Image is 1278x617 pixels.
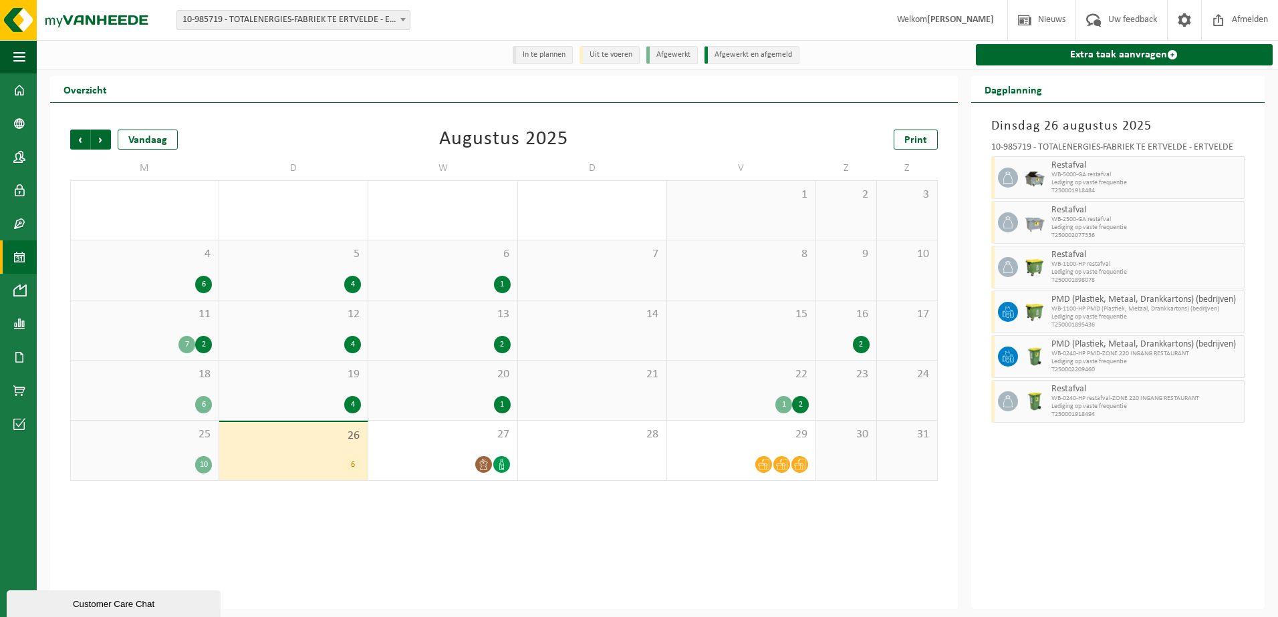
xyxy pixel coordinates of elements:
span: WB-2500-GA restafval [1051,216,1241,224]
div: 1 [775,396,792,413]
td: M [70,156,219,180]
span: WB-1100-HP PMD (Plastiek, Metaal, Drankkartons) (bedrijven) [1051,305,1241,313]
li: Afgewerkt [646,46,698,64]
a: Print [894,130,938,150]
span: 19 [226,367,361,382]
span: Restafval [1051,205,1241,216]
span: T250001898078 [1051,276,1241,284]
span: 7 [525,247,660,262]
span: 6 [375,247,510,262]
span: 10-985719 - TOTALENERGIES-FABRIEK TE ERTVELDE - ERTVELDE [176,10,410,30]
span: 16 [823,307,870,322]
div: 10 [195,456,212,473]
span: T250002209460 [1051,366,1241,374]
span: 23 [823,367,870,382]
span: 14 [525,307,660,322]
a: Extra taak aanvragen [976,44,1273,65]
h2: Dagplanning [971,76,1055,102]
span: PMD (Plastiek, Metaal, Drankkartons) (bedrijven) [1051,294,1241,305]
td: D [518,156,667,180]
span: WB-1100-HP restafval [1051,260,1241,268]
span: 24 [884,367,930,382]
span: 1 [674,188,809,202]
div: 1 [494,396,511,413]
div: 4 [344,396,361,413]
span: 31 [884,427,930,442]
span: 9 [823,247,870,262]
span: 27 [375,427,510,442]
div: 10-985719 - TOTALENERGIES-FABRIEK TE ERTVELDE - ERTVELDE [991,143,1245,156]
td: V [667,156,816,180]
span: Restafval [1051,160,1241,171]
span: Lediging op vaste frequentie [1051,179,1241,187]
img: WB-2500-GAL-GY-01 [1025,212,1045,232]
span: Lediging op vaste frequentie [1051,268,1241,276]
img: WB-0240-HPE-GN-50 [1025,391,1045,411]
span: Restafval [1051,250,1241,260]
span: Restafval [1051,384,1241,395]
span: 25 [78,427,212,442]
td: Z [877,156,938,180]
td: Z [816,156,877,180]
li: In te plannen [513,46,573,64]
div: 2 [494,336,511,353]
span: Vorige [70,130,90,150]
span: 5 [226,247,361,262]
div: 2 [792,396,809,413]
span: 4 [78,247,212,262]
div: 4 [344,336,361,353]
div: 4 [344,276,361,293]
span: 3 [884,188,930,202]
span: Volgende [91,130,111,150]
div: 6 [195,276,212,293]
div: 7 [178,336,195,353]
span: Lediging op vaste frequentie [1051,313,1241,321]
span: WB-5000-GA restafval [1051,171,1241,179]
span: 10-985719 - TOTALENERGIES-FABRIEK TE ERTVELDE - ERTVELDE [177,11,410,29]
span: 2 [823,188,870,202]
h3: Dinsdag 26 augustus 2025 [991,116,1245,136]
span: T250001918494 [1051,411,1241,419]
div: 2 [195,336,212,353]
div: Augustus 2025 [439,130,568,150]
span: 10 [884,247,930,262]
span: Lediging op vaste frequentie [1051,403,1241,411]
span: Lediging op vaste frequentie [1051,224,1241,232]
img: WB-1100-HPE-GN-50 [1025,257,1045,277]
h2: Overzicht [50,76,120,102]
div: 2 [853,336,870,353]
span: T250002077336 [1051,232,1241,240]
span: Print [904,135,927,146]
span: 20 [375,367,510,382]
span: WB-0240-HP restafval-ZONE 220 INGANG RESTAURANT [1051,395,1241,403]
li: Afgewerkt en afgemeld [705,46,799,64]
span: PMD (Plastiek, Metaal, Drankkartons) (bedrijven) [1051,339,1241,350]
span: WB-0240-HP PMD-ZONE 220 INGANG RESTAURANT [1051,350,1241,358]
strong: [PERSON_NAME] [927,15,994,25]
span: 8 [674,247,809,262]
td: D [219,156,368,180]
div: 6 [344,456,361,473]
span: T250001918484 [1051,187,1241,195]
span: 29 [674,427,809,442]
img: WB-5000-GAL-GY-01 [1025,168,1045,188]
span: 12 [226,307,361,322]
div: Vandaag [118,130,178,150]
span: 26 [226,429,361,443]
span: T250001895436 [1051,321,1241,329]
span: Lediging op vaste frequentie [1051,358,1241,366]
span: 13 [375,307,510,322]
span: 22 [674,367,809,382]
div: 6 [195,396,212,413]
iframe: chat widget [7,588,223,617]
li: Uit te voeren [580,46,640,64]
span: 28 [525,427,660,442]
span: 18 [78,367,212,382]
img: WB-1100-HPE-GN-50 [1025,302,1045,322]
div: 1 [494,276,511,293]
span: 21 [525,367,660,382]
span: 30 [823,427,870,442]
span: 11 [78,307,212,322]
img: WB-0240-HPE-GN-50 [1025,347,1045,367]
td: W [368,156,517,180]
